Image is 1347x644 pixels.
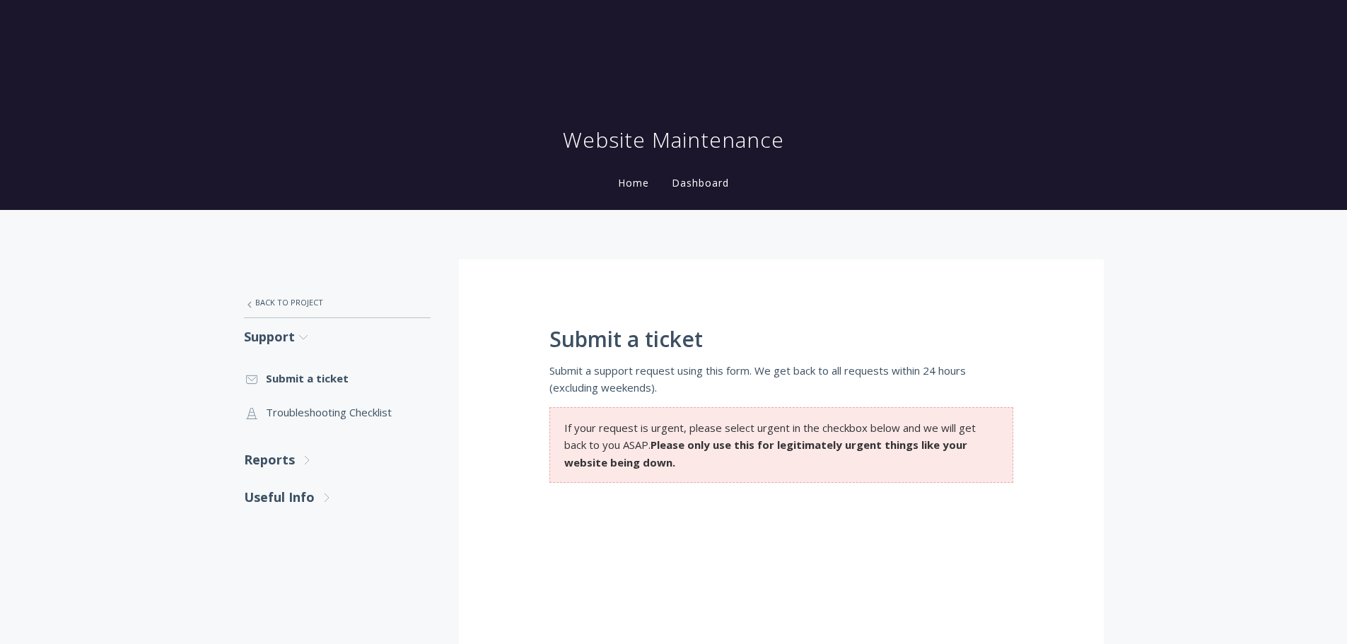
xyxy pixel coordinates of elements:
a: Reports [244,441,431,479]
a: Submit a ticket [244,361,431,395]
a: Back to Project [244,288,431,317]
a: Troubleshooting Checklist [244,395,431,429]
p: Submit a support request using this form. We get back to all requests within 24 hours (excluding ... [549,362,1013,397]
a: Home [615,176,652,189]
strong: Please only use this for legitimately urgent things like your website being down. [564,438,967,469]
a: Useful Info [244,479,431,516]
section: If your request is urgent, please select urgent in the checkbox below and we will get back to you... [549,407,1013,483]
a: Dashboard [669,176,732,189]
h1: Submit a ticket [549,327,1013,351]
a: Support [244,318,431,356]
h1: Website Maintenance [563,126,784,154]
